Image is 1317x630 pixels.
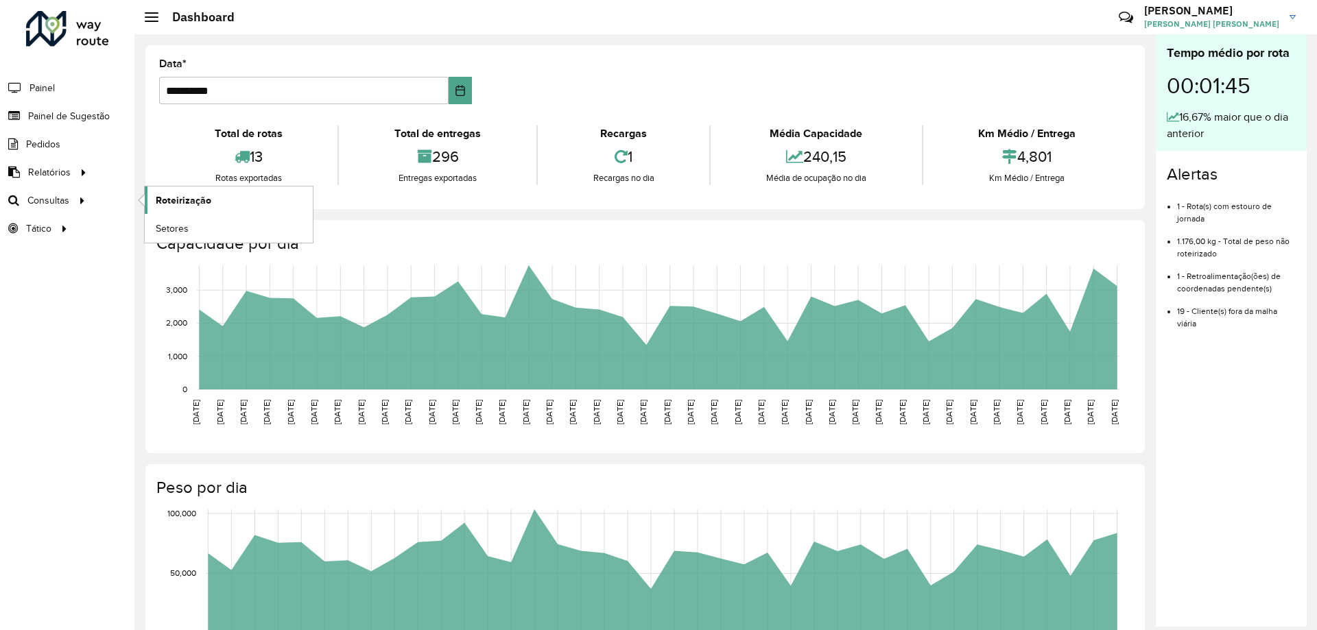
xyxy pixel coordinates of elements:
[403,400,412,424] text: [DATE]
[156,221,189,236] span: Setores
[156,234,1131,254] h4: Capacidade por dia
[158,10,235,25] h2: Dashboard
[757,400,766,424] text: [DATE]
[639,400,648,424] text: [DATE]
[898,400,907,424] text: [DATE]
[541,171,706,185] div: Recargas no dia
[1015,400,1024,424] text: [DATE]
[191,400,200,424] text: [DATE]
[1110,400,1119,424] text: [DATE]
[927,142,1128,171] div: 4,801
[1167,62,1296,109] div: 00:01:45
[927,171,1128,185] div: Km Médio / Entrega
[333,400,342,424] text: [DATE]
[927,125,1128,142] div: Km Médio / Entrega
[969,400,977,424] text: [DATE]
[615,400,624,424] text: [DATE]
[427,400,436,424] text: [DATE]
[145,215,313,242] a: Setores
[521,400,530,424] text: [DATE]
[26,221,51,236] span: Tático
[1177,295,1296,330] li: 19 - Cliente(s) fora da malha viária
[27,193,69,208] span: Consultas
[163,171,334,185] div: Rotas exportadas
[1086,400,1095,424] text: [DATE]
[29,81,55,95] span: Painel
[568,400,577,424] text: [DATE]
[1167,109,1296,142] div: 16,67% maior que o dia anterior
[1039,400,1048,424] text: [DATE]
[474,400,483,424] text: [DATE]
[992,400,1001,424] text: [DATE]
[1063,400,1071,424] text: [DATE]
[26,137,60,152] span: Pedidos
[497,400,506,424] text: [DATE]
[714,171,918,185] div: Média de ocupação no dia
[1144,4,1279,17] h3: [PERSON_NAME]
[168,352,187,361] text: 1,000
[1177,225,1296,260] li: 1.176,00 kg - Total de peso não roteirizado
[451,400,460,424] text: [DATE]
[159,56,187,72] label: Data
[170,569,196,578] text: 50,000
[163,142,334,171] div: 13
[1177,260,1296,295] li: 1 - Retroalimentação(ões) de coordenadas pendente(s)
[686,400,695,424] text: [DATE]
[239,400,248,424] text: [DATE]
[163,125,334,142] div: Total de rotas
[156,478,1131,498] h4: Peso por dia
[541,142,706,171] div: 1
[156,193,211,208] span: Roteirização
[28,165,71,180] span: Relatórios
[182,385,187,393] text: 0
[1177,190,1296,225] li: 1 - Rota(s) com estouro de jornada
[780,400,789,424] text: [DATE]
[1111,3,1141,32] a: Contato Rápido
[342,142,532,171] div: 296
[709,400,718,424] text: [DATE]
[380,400,389,424] text: [DATE]
[1167,165,1296,184] h4: Alertas
[733,400,742,424] text: [DATE]
[166,319,187,328] text: 2,000
[449,77,473,104] button: Choose Date
[851,400,859,424] text: [DATE]
[921,400,930,424] text: [DATE]
[804,400,813,424] text: [DATE]
[545,400,554,424] text: [DATE]
[342,171,532,185] div: Entregas exportadas
[145,186,313,214] a: Roteirização
[874,400,883,424] text: [DATE]
[1144,18,1279,30] span: [PERSON_NAME] [PERSON_NAME]
[28,109,110,123] span: Painel de Sugestão
[286,400,295,424] text: [DATE]
[592,400,601,424] text: [DATE]
[827,400,836,424] text: [DATE]
[342,125,532,142] div: Total de entregas
[167,509,196,518] text: 100,000
[166,285,187,294] text: 3,000
[541,125,706,142] div: Recargas
[1167,44,1296,62] div: Tempo médio por rota
[357,400,366,424] text: [DATE]
[714,142,918,171] div: 240,15
[262,400,271,424] text: [DATE]
[945,400,953,424] text: [DATE]
[215,400,224,424] text: [DATE]
[663,400,672,424] text: [DATE]
[714,125,918,142] div: Média Capacidade
[309,400,318,424] text: [DATE]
